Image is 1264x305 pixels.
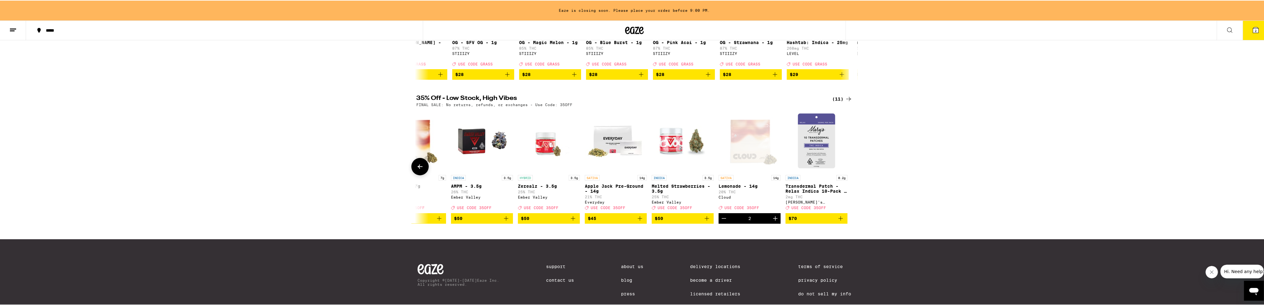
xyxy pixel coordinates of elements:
p: 3.5g [569,174,580,180]
p: Apple Jack Pre-Ground - 14g [585,183,647,193]
div: STIIIZY [519,51,581,55]
p: 85% THC [586,46,648,50]
button: Add to bag [452,69,514,79]
button: Add to bag [451,213,513,223]
button: Add to bag [787,69,849,79]
p: 14g [637,174,647,180]
a: Do Not Sell My Info [798,291,851,296]
img: Ember Valley - Melted Strawberries - 3.5g [652,109,714,171]
a: Press [621,291,643,296]
span: $50 [521,215,529,220]
a: Contact Us [546,277,574,282]
button: Add to bag [854,69,916,79]
span: USE CODE GRASS [726,61,760,65]
span: USE CODE 35OFF [457,205,492,209]
a: Open page for Lemonade - 14g from Cloud [719,109,781,212]
p: 85% THC [385,51,447,55]
span: $28 [656,71,664,76]
span: Hi. Need any help? [4,4,45,9]
div: Ember Valley [518,195,580,199]
div: [PERSON_NAME]'s Medicinals [785,200,847,204]
a: Open page for Zerealz - 3.5g from Ember Valley [518,109,580,212]
span: USE CODE 35OFF [791,205,826,209]
span: 2 [1255,28,1257,32]
button: Add to bag [586,69,648,79]
button: Add to bag [785,213,847,223]
p: Lemonade - 7g [384,183,446,188]
a: (11) [832,95,852,102]
iframe: Button to launch messaging window [1244,280,1264,300]
a: Terms of Service [798,263,851,268]
a: Licensed Retailers [690,291,751,296]
p: 87% THC [653,46,715,50]
p: OG - Pink Acai - 1g [653,39,715,44]
p: OG - Magic Melon - 1g [519,39,581,44]
img: Ember Valley - Zerealz - 3.5g [518,109,580,171]
span: $50 [655,215,663,220]
p: 87% THC [720,46,782,50]
p: 85% THC [519,46,581,50]
p: 7g [439,174,446,180]
h2: 35% Off - Low Stock, High Vibes [416,95,822,102]
p: OG - Blue Burst - 1g [586,39,648,44]
p: INDICA [652,174,667,180]
span: $28 [589,71,597,76]
span: $28 [522,71,531,76]
button: Add to bag [652,213,714,223]
p: Zerealz - 3.5g [518,183,580,188]
p: 25% THC [652,194,714,198]
p: SATIVA [719,174,733,180]
div: Ember Valley [652,200,714,204]
p: 21% THC [585,194,647,198]
img: Ember Valley - AMPM - 3.5g [451,109,513,171]
div: Everyday [585,200,647,204]
span: USE CODE 35OFF [658,205,692,209]
button: Add to bag [518,213,580,223]
p: ProTab: Indica - 25mg [854,39,916,44]
span: $70 [789,215,797,220]
p: 25% THC [518,189,580,193]
span: $45 [588,215,596,220]
p: 250mg THC: 3mg CBD [854,46,916,50]
div: STIIIZY [385,56,447,60]
p: SATIVA [585,174,600,180]
div: STIIIZY [653,51,715,55]
a: Support [546,263,574,268]
div: Cloud [384,195,446,199]
button: Add to bag [585,213,647,223]
a: Open page for AMPM - 3.5g from Ember Valley [451,109,513,212]
div: Ember Valley [451,195,513,199]
button: Decrement [719,213,729,223]
img: Everyday - Apple Jack Pre-Ground - 14g [585,109,647,171]
a: Blog [621,277,643,282]
p: 2mg THC [785,194,847,198]
a: Become a Driver [690,277,751,282]
a: About Us [621,263,643,268]
iframe: Close message [1205,265,1218,278]
a: Open page for Apple Jack Pre-Ground - 14g from Everyday [585,109,647,212]
button: Add to bag [384,213,446,223]
span: USE CODE GRASS [659,61,693,65]
p: 0.2g [836,174,847,180]
span: $50 [454,215,462,220]
div: STIIIZY [452,51,514,55]
span: $29 [790,71,798,76]
p: HYBRID [518,174,533,180]
div: STIIIZY [586,51,648,55]
p: 20% THC [719,189,781,193]
iframe: Message from company [1220,264,1264,278]
div: LEVEL [787,51,849,55]
span: USE CODE GRASS [458,61,493,65]
div: LEVEL [854,51,916,55]
p: 14g [771,174,781,180]
p: Hashtab: Indica - 25mg [787,39,849,44]
span: $29 [857,71,865,76]
a: Delivery Locations [690,263,751,268]
span: USE CODE 35OFF [524,205,558,209]
span: USE CODE GRASS [525,61,560,65]
div: 2 [748,215,751,220]
p: AMPM - 3.5g [451,183,513,188]
p: OG - [PERSON_NAME] - 1g [385,39,447,49]
p: 26% THC [451,189,513,193]
p: INDICA [785,174,800,180]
